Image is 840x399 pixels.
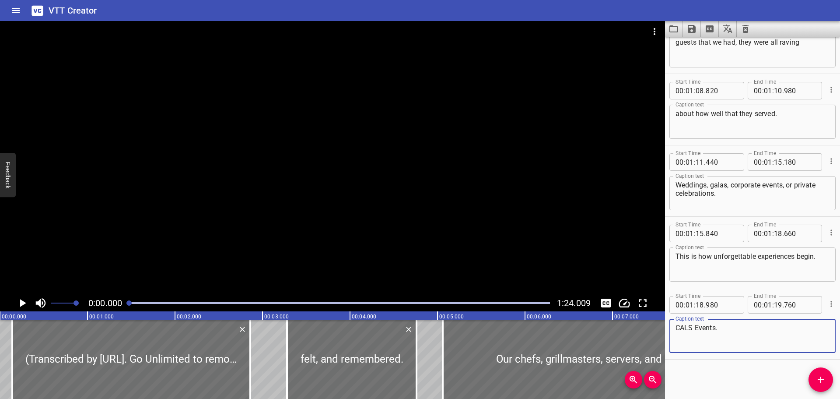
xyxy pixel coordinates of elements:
[782,225,784,242] span: .
[686,296,694,314] input: 01
[557,298,591,308] span: Video Duration
[129,302,550,304] div: Play progress
[826,227,837,238] button: Cue Options
[784,82,816,99] input: 980
[49,4,97,18] h6: VTT Creator
[696,225,704,242] input: 15
[625,371,642,388] button: Zoom In
[694,296,696,314] span: :
[634,295,651,311] div: Toggle Full Screen
[701,21,719,37] button: Extract captions from video
[706,296,738,314] input: 980
[696,82,704,99] input: 08
[32,295,49,311] button: Toggle mute
[772,153,774,171] span: :
[704,82,706,99] span: .
[675,109,829,134] textarea: about how well that they served.
[764,225,772,242] input: 01
[782,153,784,171] span: .
[89,314,114,320] text: 00:01.000
[774,296,782,314] input: 19
[774,225,782,242] input: 18
[772,296,774,314] span: :
[686,153,694,171] input: 01
[614,314,639,320] text: 00:07.000
[706,225,738,242] input: 840
[403,324,414,335] button: Delete
[675,225,684,242] input: 00
[598,295,614,311] button: Toggle captions
[704,153,706,171] span: .
[634,295,651,311] button: Toggle fullscreen
[439,314,464,320] text: 00:05.000
[754,153,762,171] input: 00
[675,153,684,171] input: 00
[616,295,633,311] button: Change Playback Speed
[808,367,833,392] button: Add Cue
[722,24,733,34] svg: Translate captions
[527,314,551,320] text: 00:06.000
[88,298,122,308] span: Current Time
[784,153,816,171] input: 180
[675,181,829,206] textarea: Weddings, galas, corporate events, or private celebrations.
[706,82,738,99] input: 820
[665,21,683,37] button: Load captions from file
[644,21,665,42] button: Video Options
[826,150,836,173] div: Cue Options
[684,225,686,242] span: :
[740,24,751,34] svg: Clear captions
[826,84,837,95] button: Cue Options
[719,21,737,37] button: Translate captions
[772,82,774,99] span: :
[764,82,772,99] input: 01
[352,314,376,320] text: 00:04.000
[826,78,836,101] div: Cue Options
[616,295,633,311] div: Playback Speed
[683,21,701,37] button: Save captions to file
[684,296,686,314] span: :
[826,155,837,167] button: Cue Options
[826,293,836,315] div: Cue Options
[684,82,686,99] span: :
[754,82,762,99] input: 00
[684,153,686,171] span: :
[826,221,836,244] div: Cue Options
[675,82,684,99] input: 00
[686,82,694,99] input: 01
[598,295,614,311] div: Hide/Show Captions
[694,153,696,171] span: :
[696,153,704,171] input: 11
[73,300,79,306] span: Set video volume
[264,314,289,320] text: 00:03.000
[772,225,774,242] span: :
[177,314,201,320] text: 00:02.000
[764,296,772,314] input: 01
[686,225,694,242] input: 01
[644,371,661,388] button: Zoom Out
[782,296,784,314] span: .
[762,296,764,314] span: :
[754,225,762,242] input: 00
[764,153,772,171] input: 01
[694,225,696,242] span: :
[754,296,762,314] input: 00
[737,21,754,37] button: Clear captions
[675,252,829,277] textarea: This is how unforgettable experiences begin.
[704,225,706,242] span: .
[675,38,829,63] textarea: guests that we had, they were all raving
[686,24,697,34] svg: Save captions to file
[784,225,816,242] input: 660
[704,296,706,314] span: .
[675,296,684,314] input: 00
[774,153,782,171] input: 15
[237,324,247,335] div: Delete Cue
[403,324,413,335] div: Delete Cue
[826,298,837,310] button: Cue Options
[696,296,704,314] input: 18
[704,24,715,34] svg: Extract captions from video
[706,153,738,171] input: 440
[762,153,764,171] span: :
[782,82,784,99] span: .
[14,295,31,311] button: Play/Pause
[774,82,782,99] input: 10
